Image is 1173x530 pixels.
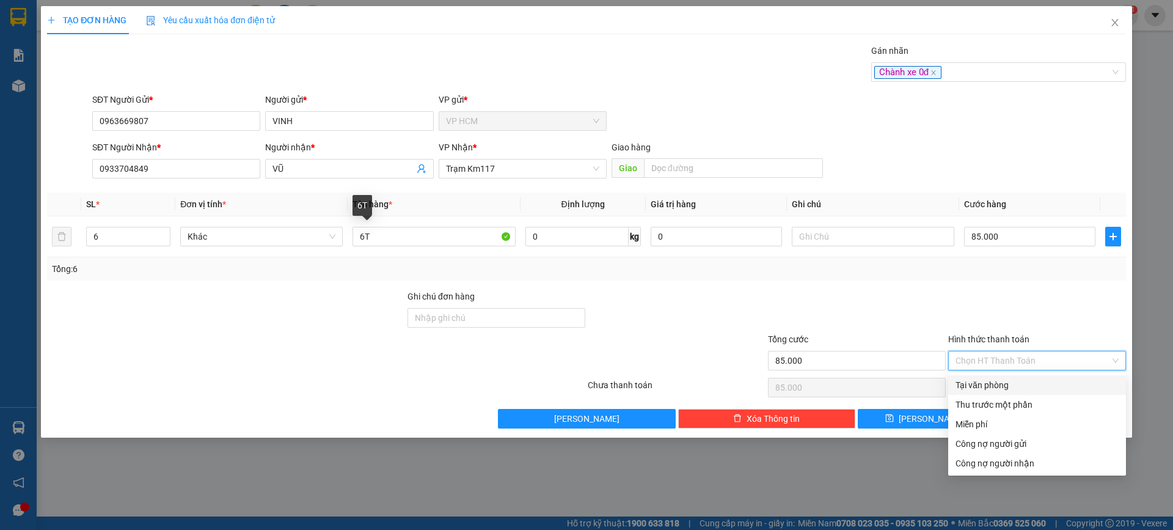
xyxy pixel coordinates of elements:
div: Công nợ người gửi [956,437,1119,451]
span: plus [47,16,56,24]
div: Công nợ người nhận [956,457,1119,470]
strong: HCM - ĐỊNH QUÁN - PHƯƠNG LÂM [57,33,165,41]
button: [PERSON_NAME] [498,409,676,429]
span: Đơn vị tính [180,199,226,209]
span: plus [1106,232,1120,241]
button: deleteXóa Thông tin [678,409,856,429]
span: VP HCM [28,50,53,57]
th: Ghi chú [787,193,959,216]
span: Tổng cước [768,334,808,344]
span: delete [733,414,742,424]
img: icon [146,16,156,26]
span: VP Gửi: [5,50,28,57]
input: Ghi chú đơn hàng [407,308,585,328]
span: Giao [612,158,644,178]
span: Yêu cầu xuất hóa đơn điện tử [146,15,275,25]
div: Tại văn phòng [956,378,1119,392]
span: Giá trị hàng [651,199,696,209]
div: Chưa thanh toán [586,378,767,400]
span: Số 170 [PERSON_NAME], P8, Q11, [GEOGRAPHIC_DATA][PERSON_NAME] [5,65,84,95]
span: TẠO ĐƠN HÀNG [47,15,126,25]
input: 0 [651,227,782,246]
span: save [885,414,894,424]
span: [PERSON_NAME] [554,412,619,425]
div: VP gửi [439,93,607,106]
div: Người nhận [265,141,433,154]
span: close [930,70,937,76]
span: Trạm Km117 [446,160,599,178]
div: Tổng: 6 [52,262,453,276]
div: Cước gửi hàng sẽ được ghi vào công nợ của người nhận [948,454,1126,473]
span: [STREET_ADDRESS] [93,76,158,83]
input: Ghi Chú [792,227,954,246]
div: SĐT Người Gửi [92,93,260,106]
span: Chành xe 0đ [874,66,941,79]
span: kg [629,227,641,246]
button: save[PERSON_NAME] [858,409,990,429]
span: Xóa Thông tin [747,412,800,425]
span: Giao hàng [612,142,651,152]
span: SL [86,199,96,209]
div: Thu trước một phần [956,398,1119,411]
span: Định lượng [561,199,605,209]
label: Hình thức thanh toán [948,334,1029,344]
div: Miễn phí [956,418,1119,431]
label: Gán nhãn [871,46,908,56]
span: VP Nhận [439,142,473,152]
label: Ghi chú đơn hàng [407,292,475,301]
span: Khác [188,227,335,246]
span: close [1110,18,1120,28]
span: VP HCM [446,112,599,130]
div: 6T [353,195,372,216]
button: Close [1098,6,1132,40]
img: logo [8,9,38,39]
div: Cước gửi hàng sẽ được ghi vào công nợ của người gửi [948,434,1126,454]
span: Tên hàng [353,199,392,209]
span: [PERSON_NAME] [899,412,964,425]
span: user-add [417,164,426,174]
strong: (NHÀ XE [GEOGRAPHIC_DATA]) [53,22,169,31]
span: Trạm Km117 [121,50,160,57]
button: plus [1105,227,1121,246]
div: SĐT Người Nhận [92,141,260,154]
span: VP Nhận: [93,50,122,57]
span: Cước hàng [964,199,1006,209]
strong: NHÀ XE THUẬN HƯƠNG [46,7,175,20]
div: Người gửi [265,93,433,106]
button: delete [52,227,71,246]
input: Dọc đường [644,158,823,178]
input: VD: Bàn, Ghế [353,227,515,246]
